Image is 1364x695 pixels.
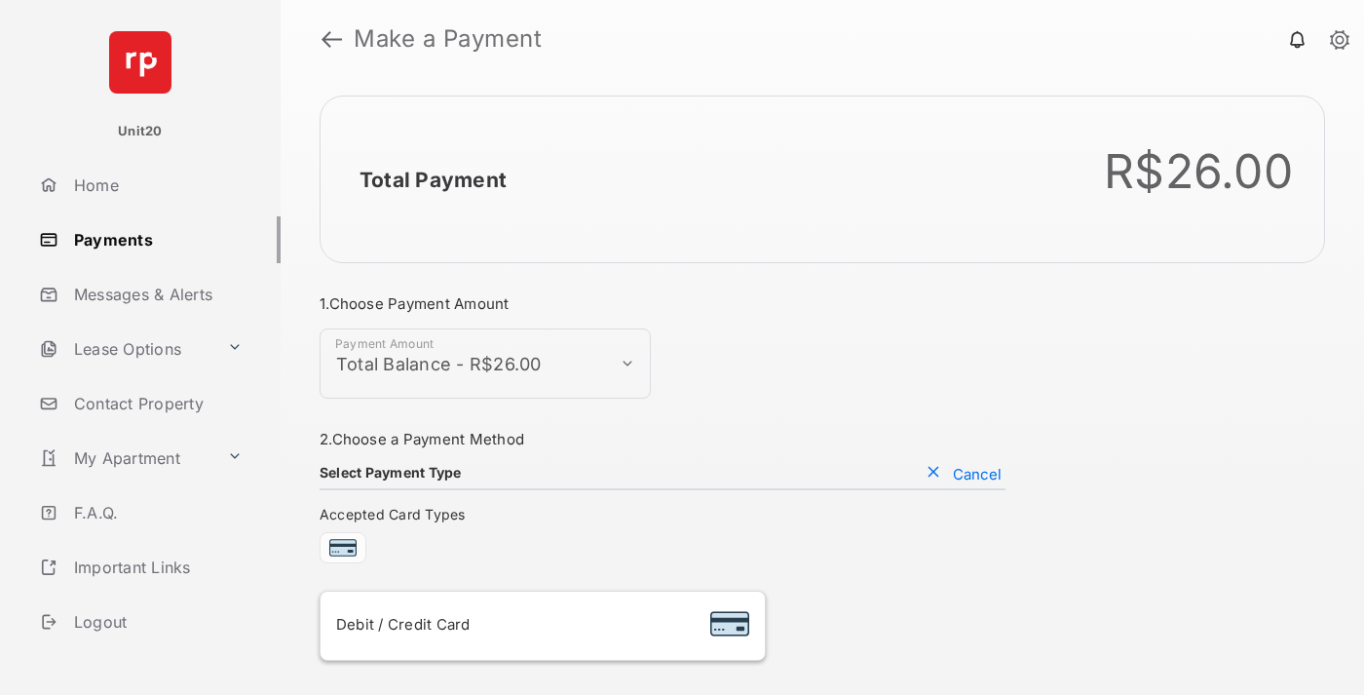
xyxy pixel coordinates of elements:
h2: Total Payment [360,168,507,192]
a: Lease Options [31,326,219,372]
span: Debit / Credit Card [336,615,471,634]
a: F.A.Q. [31,489,281,536]
a: Payments [31,216,281,263]
button: Cancel [922,464,1005,483]
img: svg+xml;base64,PHN2ZyB4bWxucz0iaHR0cDovL3d3dy53My5vcmcvMjAwMC9zdmciIHdpZHRoPSI2NCIgaGVpZ2h0PSI2NC... [109,31,171,94]
strong: Make a Payment [354,27,542,51]
p: Unit20 [118,122,163,141]
a: Important Links [31,544,250,591]
span: Accepted Card Types [320,506,474,522]
h4: Select Payment Type [320,464,462,481]
a: Contact Property [31,380,281,427]
h3: 1. Choose Payment Amount [320,294,1005,313]
h3: 2. Choose a Payment Method [320,430,1005,448]
a: Home [31,162,281,209]
div: R$26.00 [1104,143,1293,200]
a: Messages & Alerts [31,271,281,318]
a: Logout [31,598,281,645]
a: My Apartment [31,435,219,482]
